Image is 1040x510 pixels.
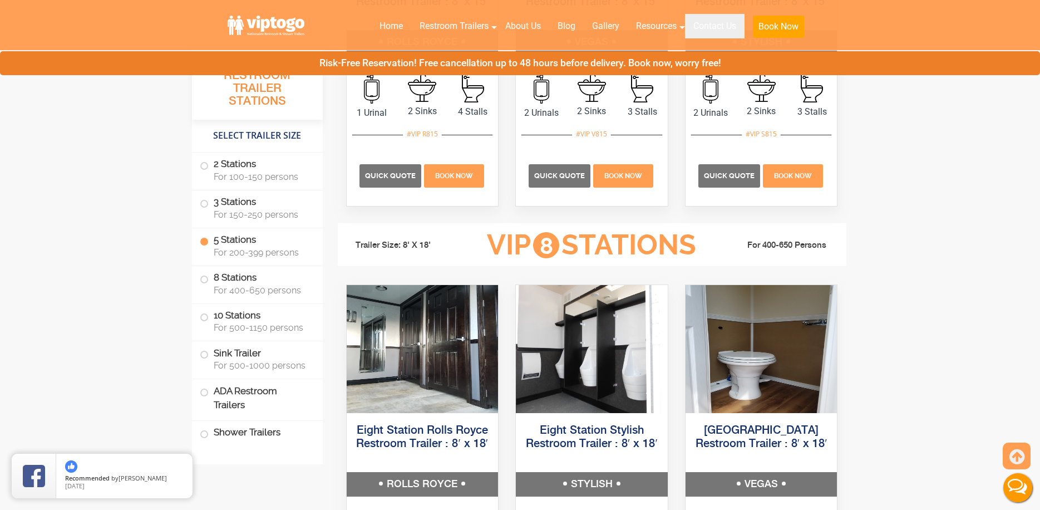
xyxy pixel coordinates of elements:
[65,474,110,482] span: Recommended
[549,14,584,38] a: Blog
[578,73,606,102] img: an icon of sink
[686,285,837,413] img: An image of 8 station shower outside view
[572,127,611,141] div: #VIP V815
[200,379,315,417] label: ADA Restroom Trailers
[745,14,812,45] a: Book Now
[65,460,77,473] img: thumbs up icon
[462,73,484,102] img: an icon of stall
[686,106,736,120] span: 2 Urinals
[192,125,323,146] h4: Select Trailer Size
[631,73,653,102] img: an icon of stall
[65,482,85,490] span: [DATE]
[214,209,309,220] span: For 150-250 persons
[747,73,776,102] img: an icon of sink
[214,322,309,333] span: For 500-1150 persons
[628,14,685,38] a: Resources
[584,14,628,38] a: Gallery
[119,474,167,482] span: [PERSON_NAME]
[497,14,549,38] a: About Us
[566,105,617,118] span: 2 Sinks
[422,170,485,180] a: Book Now
[526,425,658,450] a: Eight Station Stylish Restroom Trailer : 8′ x 18′
[364,72,379,104] img: an icon of urinal
[533,232,559,258] span: 8
[200,153,315,187] label: 2 Stations
[23,465,45,487] img: Review Rating
[617,105,668,119] span: 3 Stalls
[359,170,423,180] a: Quick Quote
[685,14,745,38] a: Contact Us
[753,16,804,38] button: Book Now
[214,247,309,258] span: For 200-399 persons
[371,14,411,38] a: Home
[686,472,837,497] h5: VEGAS
[200,341,315,376] label: Sink Trailer
[704,171,755,180] span: Quick Quote
[516,106,566,120] span: 2 Urinals
[192,53,323,120] h3: All Portable Restroom Trailer Stations
[214,285,309,296] span: For 400-650 persons
[200,304,315,339] label: 10 Stations
[411,14,497,38] a: Restroom Trailers
[801,73,823,102] img: an icon of stall
[65,475,184,483] span: by
[346,229,470,262] li: Trailer Size: 8' X 18'
[761,170,824,180] a: Book Now
[534,72,549,104] img: an icon of urinal
[529,170,592,180] a: Quick Quote
[200,228,315,263] label: 5 Stations
[714,239,839,252] li: For 400-650 Persons
[736,105,787,118] span: 2 Sinks
[447,105,498,119] span: 4 Stalls
[408,73,436,102] img: an icon of sink
[356,425,488,450] a: Eight Station Rolls Royce Restroom Trailer : 8′ x 18′
[742,127,781,141] div: #VIP S815
[592,170,655,180] a: Book Now
[696,425,827,450] a: [GEOGRAPHIC_DATA] Restroom Trailer : 8′ x 18′
[214,171,309,182] span: For 100-150 persons
[604,172,642,180] span: Book Now
[698,170,762,180] a: Quick Quote
[774,172,812,180] span: Book Now
[470,230,713,261] h3: VIP Stations
[703,72,718,104] img: an icon of urinal
[200,190,315,225] label: 3 Stations
[347,472,499,497] h5: ROLLS ROYCE
[516,472,668,497] h5: STYLISH
[787,105,837,119] span: 3 Stalls
[435,172,473,180] span: Book Now
[214,360,309,371] span: For 500-1000 persons
[347,285,499,413] img: An image of 8 station shower outside view
[347,106,397,120] span: 1 Urinal
[403,127,442,141] div: #VIP R815
[200,266,315,301] label: 8 Stations
[397,105,447,118] span: 2 Sinks
[365,171,416,180] span: Quick Quote
[995,465,1040,510] button: Live Chat
[200,421,315,445] label: Shower Trailers
[534,171,585,180] span: Quick Quote
[516,285,668,413] img: An image of 8 station shower outside view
